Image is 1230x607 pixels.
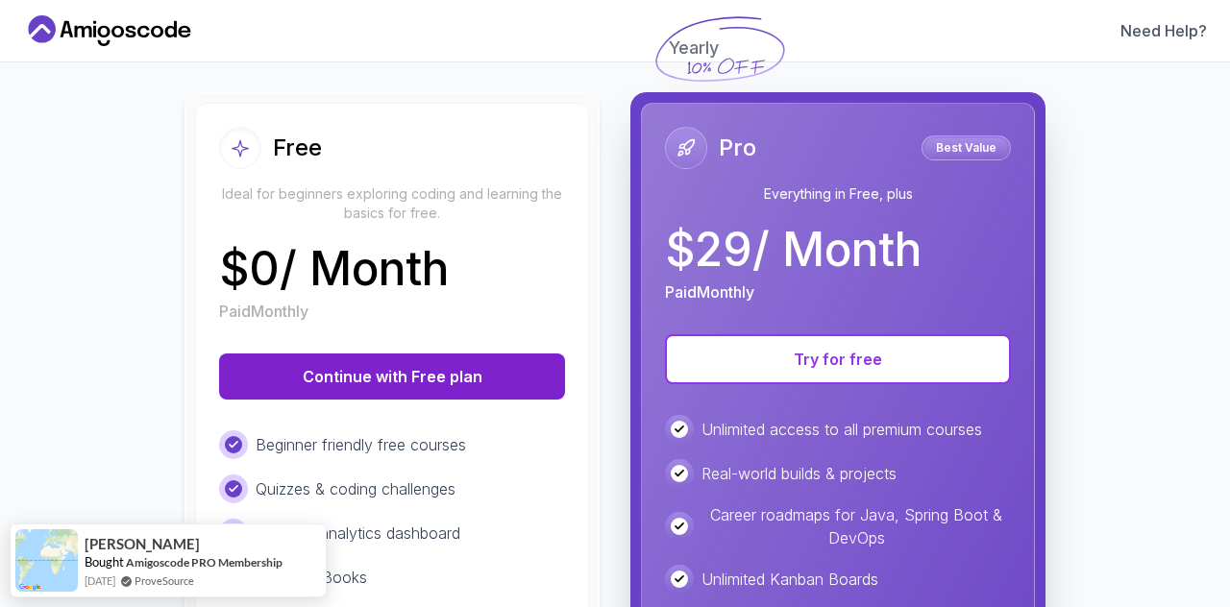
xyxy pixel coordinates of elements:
p: Paid Monthly [665,280,754,303]
p: $ 29 / Month [665,227,922,273]
p: Unlimited access to all premium courses [701,418,982,441]
p: Quizzes & coding challenges [256,477,455,500]
p: Real-world builds & projects [701,462,897,485]
p: Best Value [924,138,1008,158]
span: [PERSON_NAME] [85,536,200,552]
span: [DATE] [85,572,115,589]
span: Bought [85,554,124,570]
p: Beginner friendly free courses [256,433,466,456]
a: Amigoscode PRO Membership [126,555,283,570]
a: Need Help? [1120,19,1207,42]
button: Try for free [665,334,1011,384]
a: ProveSource [135,572,194,589]
p: Learning analytics dashboard [256,522,460,545]
p: Ideal for beginners exploring coding and learning the basics for free. [219,184,565,223]
p: Career roadmaps for Java, Spring Boot & DevOps [701,503,1011,549]
h2: Pro [719,133,756,163]
p: Everything in Free, plus [665,184,1011,204]
img: provesource social proof notification image [15,529,78,592]
p: Unlimited Kanban Boards [701,568,878,591]
p: $ 0 / Month [219,246,449,292]
h2: Free [273,133,322,163]
p: Paid Monthly [219,300,308,323]
button: Continue with Free plan [219,353,565,400]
